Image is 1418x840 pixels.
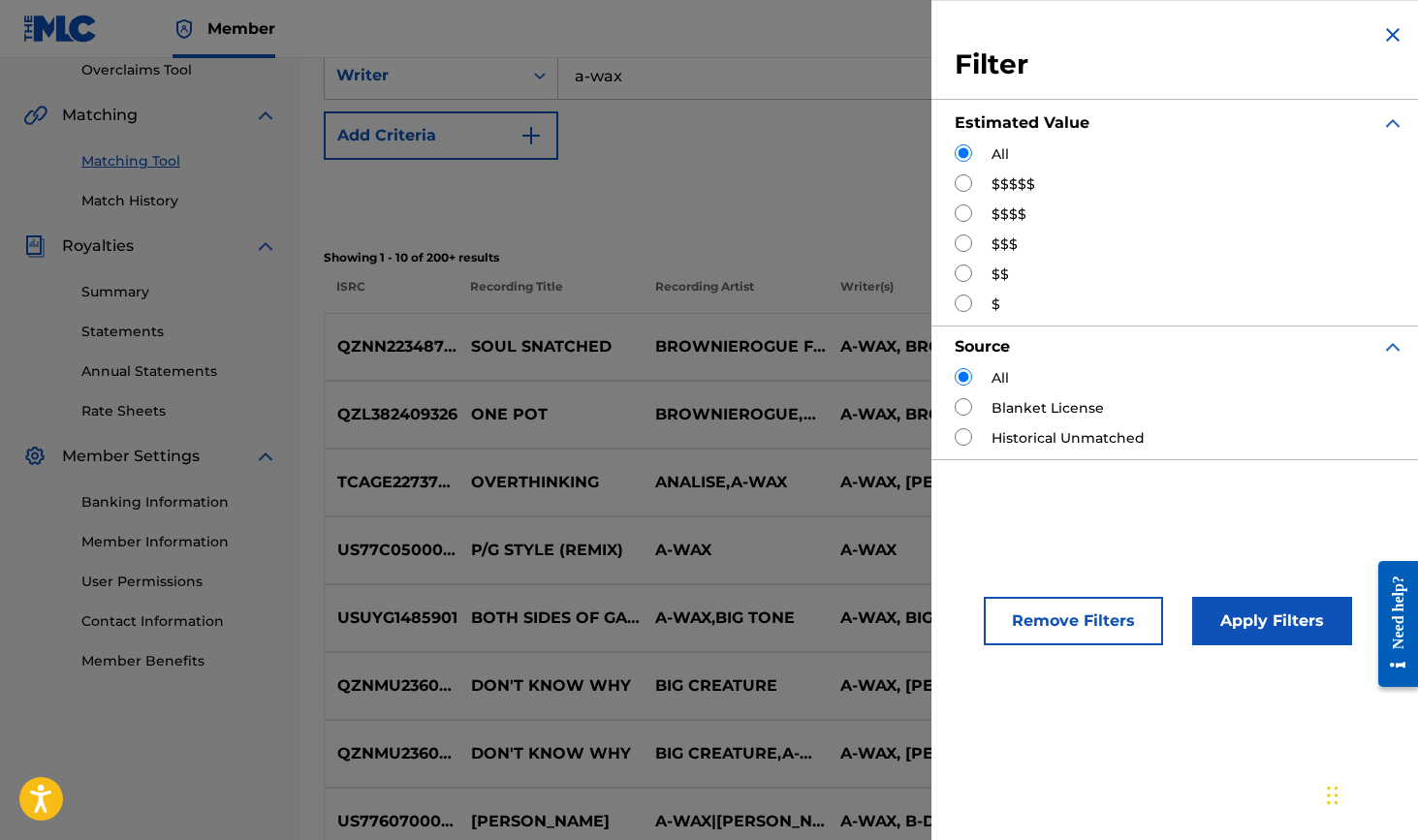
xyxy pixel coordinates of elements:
[643,335,827,358] p: BROWNIEROGUE FEATURING A-WAX
[207,17,275,40] span: Member
[827,278,1012,313] p: Writer(s)
[81,60,277,80] a: Overclaims Tool
[1192,597,1352,645] button: Apply Filters
[81,191,277,211] a: Match History
[955,47,1404,82] h3: Filter
[1321,747,1418,840] iframe: Chat Widget
[1327,766,1339,824] div: Drag
[325,607,457,630] p: USUYG1485901
[992,295,1000,315] label: $
[827,335,1011,358] p: A-WAX, BROWNIEROGUE
[457,335,642,358] p: SOUL SNATCHED
[827,742,1011,765] p: A-WAX, [PERSON_NAME], [PERSON_NAME]
[827,674,1011,698] p: A-WAX, [PERSON_NAME], [PERSON_NAME]
[992,264,1009,285] label: $$
[643,810,827,833] p: A-WAX|[PERSON_NAME]|B-DAWG|[PERSON_NAME]|BIG TONE|SHADOW|LIL LOS|[PERSON_NAME]
[1381,335,1404,358] img: expand
[457,674,642,698] p: DON'T KNOW WHY
[325,471,457,494] p: TCAGE2273784
[254,104,277,127] img: expand
[457,403,642,426] p: ONE POT
[643,607,827,630] p: A-WAX,BIG TONE
[81,532,277,552] a: Member Information
[325,742,457,765] p: QZNMU2360547
[81,651,277,671] a: Member Benefits
[457,539,642,562] p: P/G STYLE (REMIX)
[642,278,827,313] p: Recording Artist
[173,17,196,41] img: Top Rightsholder
[827,539,1011,562] p: A-WAX
[643,674,827,698] p: BIG CREATURE
[23,104,47,127] img: Matching
[984,597,1163,645] button: Remove Filters
[81,572,277,592] a: User Permissions
[1381,23,1404,47] img: close
[23,15,98,43] img: MLC Logo
[457,810,642,833] p: [PERSON_NAME]
[324,249,1395,266] p: Showing 1 - 10 of 200+ results
[827,403,1011,426] p: A-WAX, BROWNIEROGUE
[62,445,200,468] span: Member Settings
[23,234,47,258] img: Royalties
[457,607,642,630] p: BOTH SIDES OF GAME
[325,539,457,562] p: US77C0500074
[81,282,277,302] a: Summary
[955,337,1010,356] strong: Source
[62,104,138,127] span: Matching
[457,278,643,313] p: Recording Title
[643,471,827,494] p: ANALISE,A-WAX
[81,611,277,632] a: Contact Information
[254,445,277,468] img: expand
[955,113,1089,132] strong: Estimated Value
[992,428,1145,449] label: Historical Unmatched
[827,607,1011,630] p: A-WAX, BIG TONE
[1364,544,1418,703] iframe: Resource Center
[643,742,827,765] p: BIG CREATURE,A-WAX
[81,151,277,171] a: Matching Tool
[827,810,1011,833] p: A-WAX, B-DAWG, BIG TONE, [PERSON_NAME], [PERSON_NAME], [PERSON_NAME], [PERSON_NAME], [PERSON_NAME]
[81,401,277,421] a: Rate Sheets
[992,368,1009,389] label: All
[992,204,1026,225] label: $$$$
[254,234,277,258] img: expand
[325,674,457,698] p: QZNMU2360547
[81,492,277,513] a: Banking Information
[325,810,457,833] p: US7760700000
[1381,111,1404,135] img: expand
[992,174,1035,195] label: $$$$$
[62,234,134,258] span: Royalties
[992,398,1104,419] label: Blanket License
[325,335,457,358] p: QZNN22348719
[643,403,827,426] p: BROWNIEROGUE,A-WAX
[457,742,642,765] p: DON'T KNOW WHY
[520,124,543,147] img: 9d2ae6d4665cec9f34b9.svg
[336,64,511,87] div: Writer
[457,471,642,494] p: OVERTHINKING
[23,445,47,468] img: Member Settings
[325,403,457,426] p: QZL382409326
[81,322,277,342] a: Statements
[81,361,277,382] a: Annual Statements
[643,539,827,562] p: A-WAX
[992,234,1018,255] label: $$$
[992,144,1009,165] label: All
[324,111,558,160] button: Add Criteria
[827,471,1011,494] p: A-WAX, [PERSON_NAME]
[324,278,457,313] p: ISRC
